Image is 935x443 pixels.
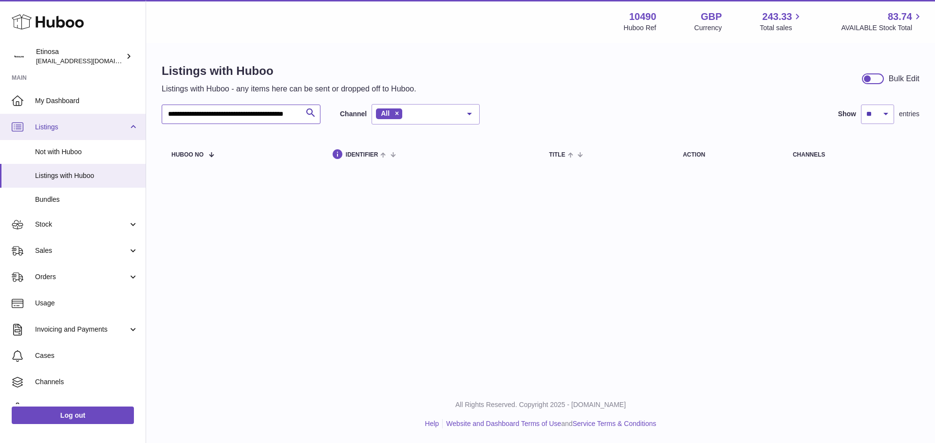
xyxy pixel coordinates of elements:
div: Currency [694,23,722,33]
h1: Listings with Huboo [162,63,416,79]
span: Usage [35,299,138,308]
span: Listings with Huboo [35,171,138,180]
span: AVAILABLE Stock Total [841,23,923,33]
span: entries [899,109,919,119]
span: My Dashboard [35,96,138,106]
span: identifier [346,152,378,158]
span: Not with Huboo [35,147,138,157]
div: Bulk Edit [889,73,919,84]
div: Etinosa [36,47,124,66]
span: Orders [35,272,128,282]
p: Listings with Huboo - any items here can be sent or dropped off to Huboo. [162,84,416,94]
span: title [549,152,565,158]
span: Stock [35,220,128,229]
label: Channel [340,109,367,119]
strong: GBP [701,10,722,23]
span: Bundles [35,195,138,204]
span: Settings [35,404,138,413]
span: Channels [35,377,138,387]
span: Invoicing and Payments [35,325,128,334]
a: Log out [12,407,134,424]
li: and [443,419,656,428]
span: 83.74 [888,10,912,23]
div: Huboo Ref [624,23,656,33]
a: 83.74 AVAILABLE Stock Total [841,10,923,33]
span: Total sales [760,23,803,33]
span: All [381,109,390,117]
div: channels [793,152,910,158]
span: Sales [35,246,128,255]
a: Help [425,420,439,427]
a: 243.33 Total sales [760,10,803,33]
span: [EMAIL_ADDRESS][DOMAIN_NAME] [36,57,143,65]
span: 243.33 [762,10,792,23]
span: Huboo no [171,152,204,158]
span: Listings [35,123,128,132]
span: Cases [35,351,138,360]
a: Service Terms & Conditions [573,420,656,427]
img: internalAdmin-10490@internal.huboo.com [12,49,26,64]
p: All Rights Reserved. Copyright 2025 - [DOMAIN_NAME] [154,400,927,409]
strong: 10490 [629,10,656,23]
div: action [683,152,773,158]
label: Show [838,109,856,119]
a: Website and Dashboard Terms of Use [446,420,561,427]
